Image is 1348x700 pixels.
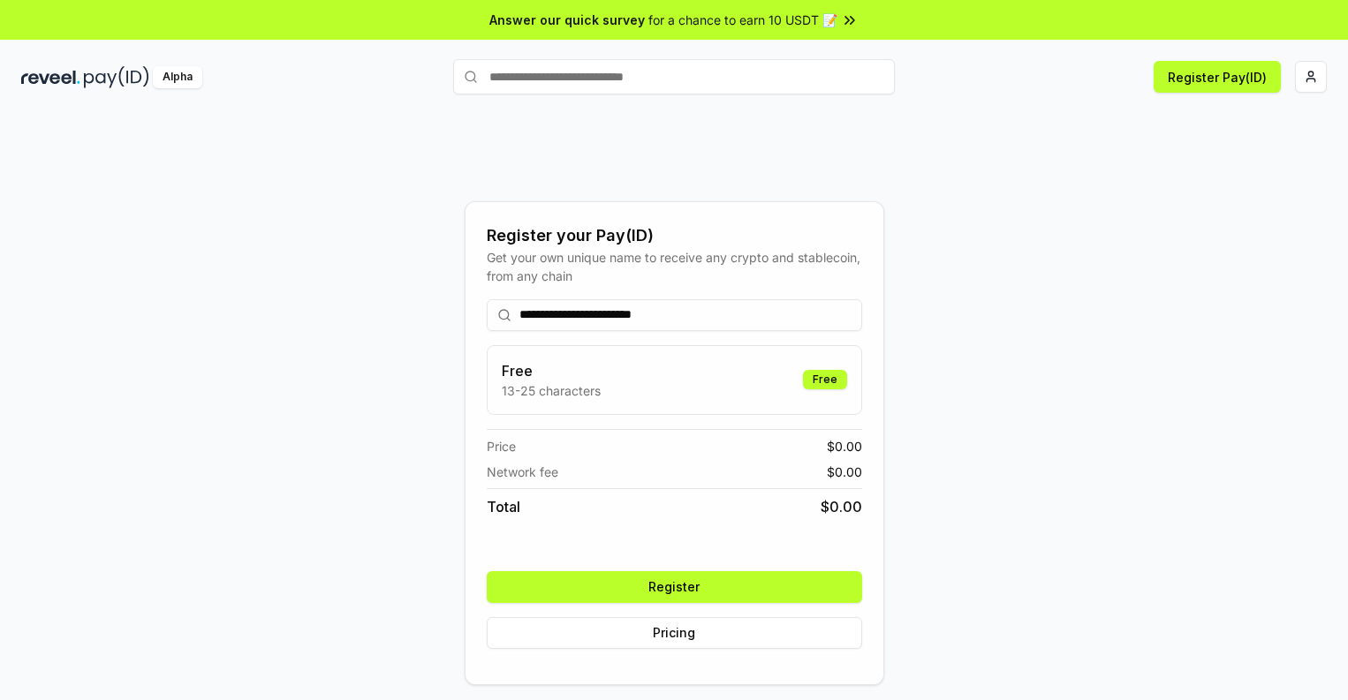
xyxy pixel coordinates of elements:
[487,496,520,517] span: Total
[1154,61,1281,93] button: Register Pay(ID)
[487,463,558,481] span: Network fee
[648,11,837,29] span: for a chance to earn 10 USDT 📝
[153,66,202,88] div: Alpha
[487,248,862,285] div: Get your own unique name to receive any crypto and stablecoin, from any chain
[821,496,862,517] span: $ 0.00
[489,11,645,29] span: Answer our quick survey
[487,571,862,603] button: Register
[827,463,862,481] span: $ 0.00
[84,66,149,88] img: pay_id
[502,360,601,381] h3: Free
[502,381,601,400] p: 13-25 characters
[487,437,516,455] span: Price
[21,66,80,88] img: reveel_dark
[487,617,862,649] button: Pricing
[487,223,862,248] div: Register your Pay(ID)
[803,370,847,389] div: Free
[827,437,862,455] span: $ 0.00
